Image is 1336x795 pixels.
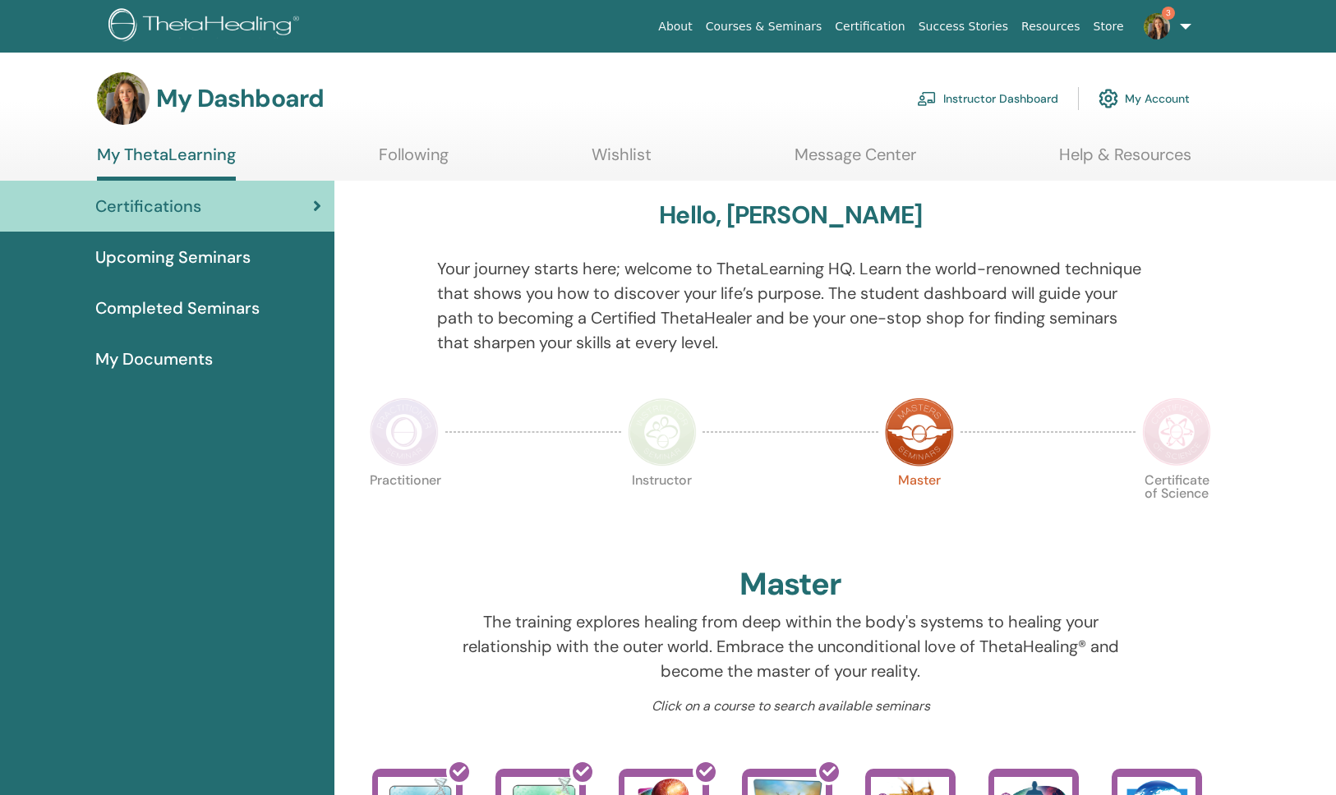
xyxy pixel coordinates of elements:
[917,91,937,106] img: chalkboard-teacher.svg
[156,84,324,113] h3: My Dashboard
[885,397,954,466] img: Master
[97,72,150,125] img: default.jpg
[370,474,439,543] p: Practitioner
[628,474,697,543] p: Instructor
[739,566,841,604] h2: Master
[437,696,1145,716] p: Click on a course to search available seminars
[592,145,652,177] a: Wishlist
[437,256,1145,355] p: Your journey starts here; welcome to ThetaLearning HQ. Learn the world-renowned technique that sh...
[1144,13,1170,39] img: default.jpg
[1015,11,1087,42] a: Resources
[912,11,1015,42] a: Success Stories
[1162,7,1175,20] span: 3
[437,609,1145,683] p: The training explores healing from deep within the body's systems to healing your relationship wi...
[652,11,698,42] a: About
[95,245,251,269] span: Upcoming Seminars
[795,145,916,177] a: Message Center
[95,296,260,320] span: Completed Seminars
[1059,145,1191,177] a: Help & Resources
[699,11,829,42] a: Courses & Seminars
[108,8,305,45] img: logo.png
[1099,85,1118,113] img: cog.svg
[379,145,449,177] a: Following
[95,347,213,371] span: My Documents
[659,200,922,230] h3: Hello, [PERSON_NAME]
[1087,11,1131,42] a: Store
[1142,474,1211,543] p: Certificate of Science
[95,194,201,218] span: Certifications
[917,80,1058,117] a: Instructor Dashboard
[885,474,954,543] p: Master
[97,145,236,181] a: My ThetaLearning
[1142,397,1211,466] img: Certificate of Science
[370,397,439,466] img: Practitioner
[628,397,697,466] img: Instructor
[828,11,911,42] a: Certification
[1099,80,1190,117] a: My Account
